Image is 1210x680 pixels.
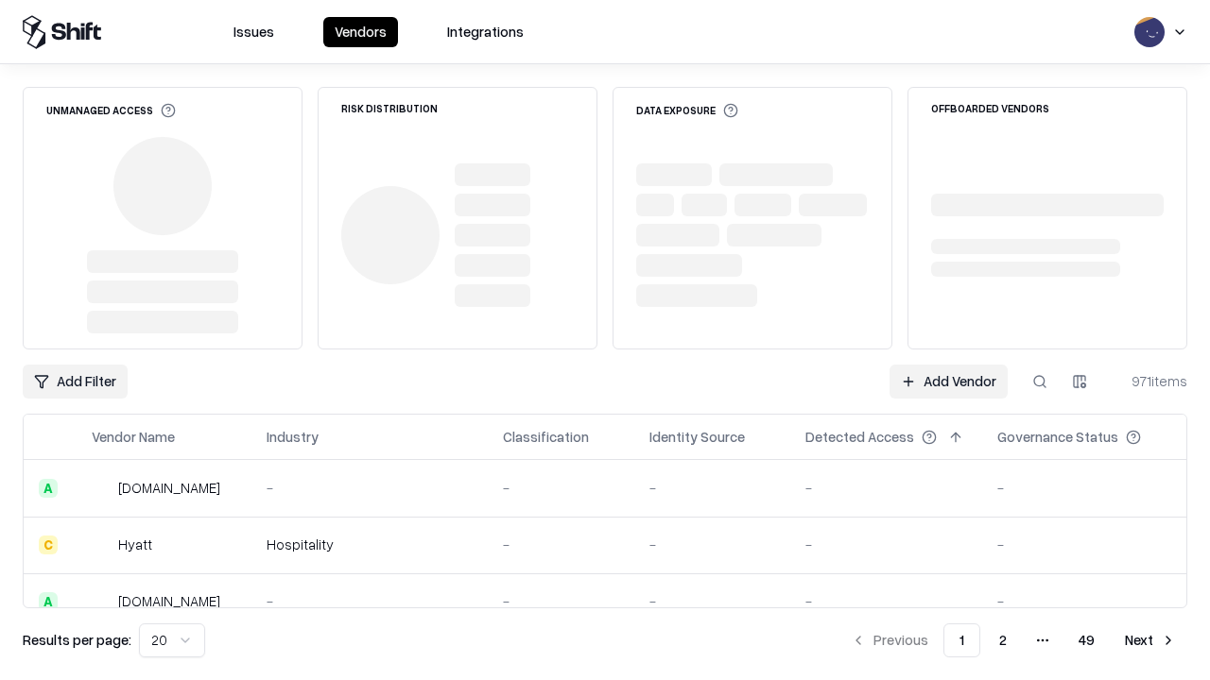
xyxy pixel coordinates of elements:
nav: pagination [839,623,1187,657]
img: Hyatt [92,535,111,554]
div: - [649,591,775,611]
p: Results per page: [23,630,131,650]
div: - [649,478,775,498]
div: - [503,478,619,498]
a: Add Vendor [890,365,1008,399]
div: Data Exposure [636,103,738,118]
button: Issues [222,17,285,47]
div: Hospitality [267,535,473,554]
div: - [267,591,473,611]
div: [DOMAIN_NAME] [118,478,220,498]
div: - [503,535,619,554]
div: Classification [503,427,589,447]
div: - [805,478,967,498]
button: Vendors [323,17,398,47]
div: Unmanaged Access [46,103,176,118]
div: - [997,478,1171,498]
button: Add Filter [23,365,128,399]
div: Identity Source [649,427,745,447]
div: Industry [267,427,319,447]
div: Hyatt [118,535,152,554]
img: primesec.co.il [92,592,111,611]
div: A [39,479,58,498]
div: - [267,478,473,498]
button: Next [1114,623,1187,657]
div: Detected Access [805,427,914,447]
div: C [39,535,58,554]
div: 971 items [1112,371,1187,391]
div: A [39,592,58,611]
button: 2 [984,623,1022,657]
div: Risk Distribution [341,103,438,113]
div: - [503,591,619,611]
div: Governance Status [997,427,1118,447]
div: - [997,535,1171,554]
div: Offboarded Vendors [931,103,1049,113]
div: - [805,535,967,554]
button: 1 [943,623,980,657]
img: intrado.com [92,479,111,498]
div: [DOMAIN_NAME] [118,591,220,611]
div: Vendor Name [92,427,175,447]
div: - [805,591,967,611]
button: Integrations [436,17,535,47]
button: 49 [1063,623,1110,657]
div: - [649,535,775,554]
div: - [997,591,1171,611]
